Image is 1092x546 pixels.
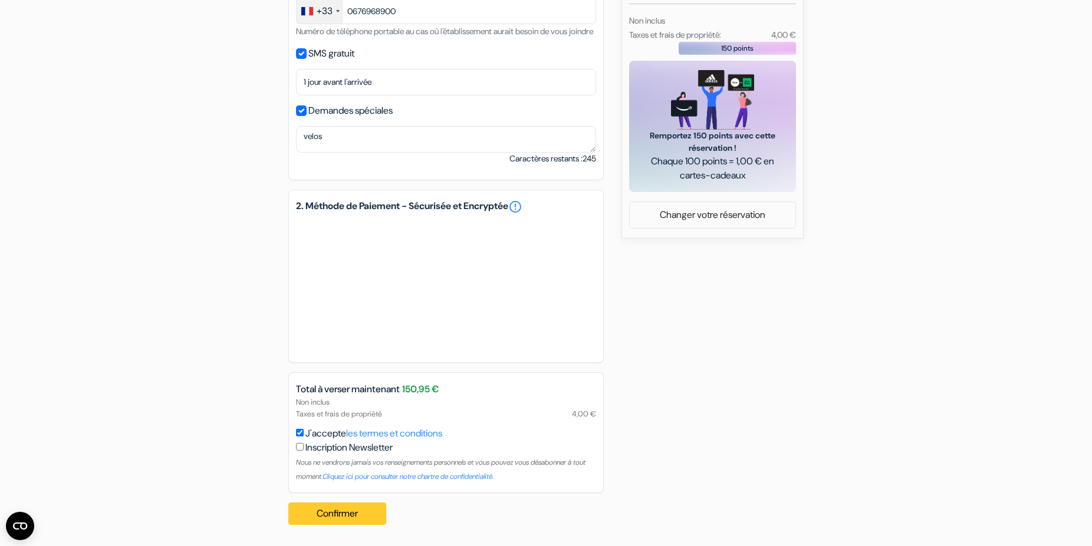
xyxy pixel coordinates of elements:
[323,472,494,481] a: Cliquez ici pour consulter notre chartre de confidentialité.
[346,427,442,439] a: les termes et conditions
[771,29,796,40] small: 4,00 €
[6,512,34,540] button: Ouvrir le widget CMP
[305,426,442,441] label: J'accepte
[296,382,400,396] span: Total à verser maintenant
[296,26,593,37] small: Numéro de téléphone portable au cas où l'établissement aurait besoin de vous joindre
[583,153,596,164] span: 245
[671,70,754,130] img: gift_card_hero_new.png
[508,200,522,214] a: error_outline
[630,204,795,226] a: Changer votre réservation
[721,43,754,54] span: 150 points
[308,45,354,62] label: SMS gratuit
[402,382,439,396] span: 150,95 €
[643,130,782,154] span: Remportez 150 points avec cette réservation !
[288,502,386,525] button: Confirmer
[509,153,596,165] small: Caractères restants :
[317,4,333,18] div: +33
[296,458,586,481] small: Nous ne vendrons jamais vos renseignements personnels et vous pouvez vous désabonner à tout moment.
[289,396,603,419] div: Non inclus Taxes et frais de propriété
[643,154,782,183] span: Chaque 100 points = 1,00 € en cartes-cadeaux
[294,216,598,355] iframe: Cadre de saisie sécurisé pour le paiement
[629,29,721,40] small: Taxes et frais de propriété:
[308,102,393,119] label: Demandes spéciales
[296,200,596,214] h5: 2. Méthode de Paiement - Sécurisée et Encryptée
[572,408,596,419] span: 4,00 €
[305,441,393,455] label: Inscription Newsletter
[629,15,665,26] small: Non inclus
